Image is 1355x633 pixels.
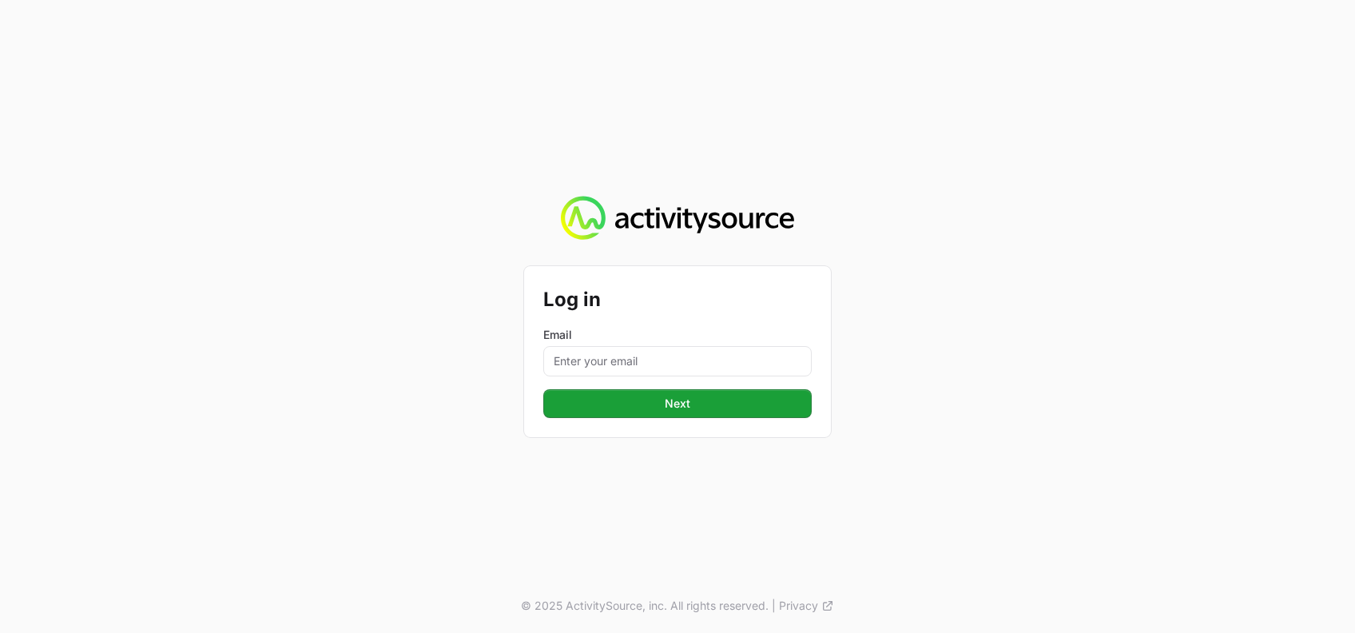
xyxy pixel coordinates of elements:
p: © 2025 ActivitySource, inc. All rights reserved. [521,598,769,614]
h2: Log in [543,285,812,314]
input: Enter your email [543,346,812,376]
button: Next [543,389,812,418]
img: Activity Source [561,196,793,241]
label: Email [543,327,812,343]
span: | [772,598,776,614]
span: Next [665,394,690,413]
a: Privacy [779,598,834,614]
